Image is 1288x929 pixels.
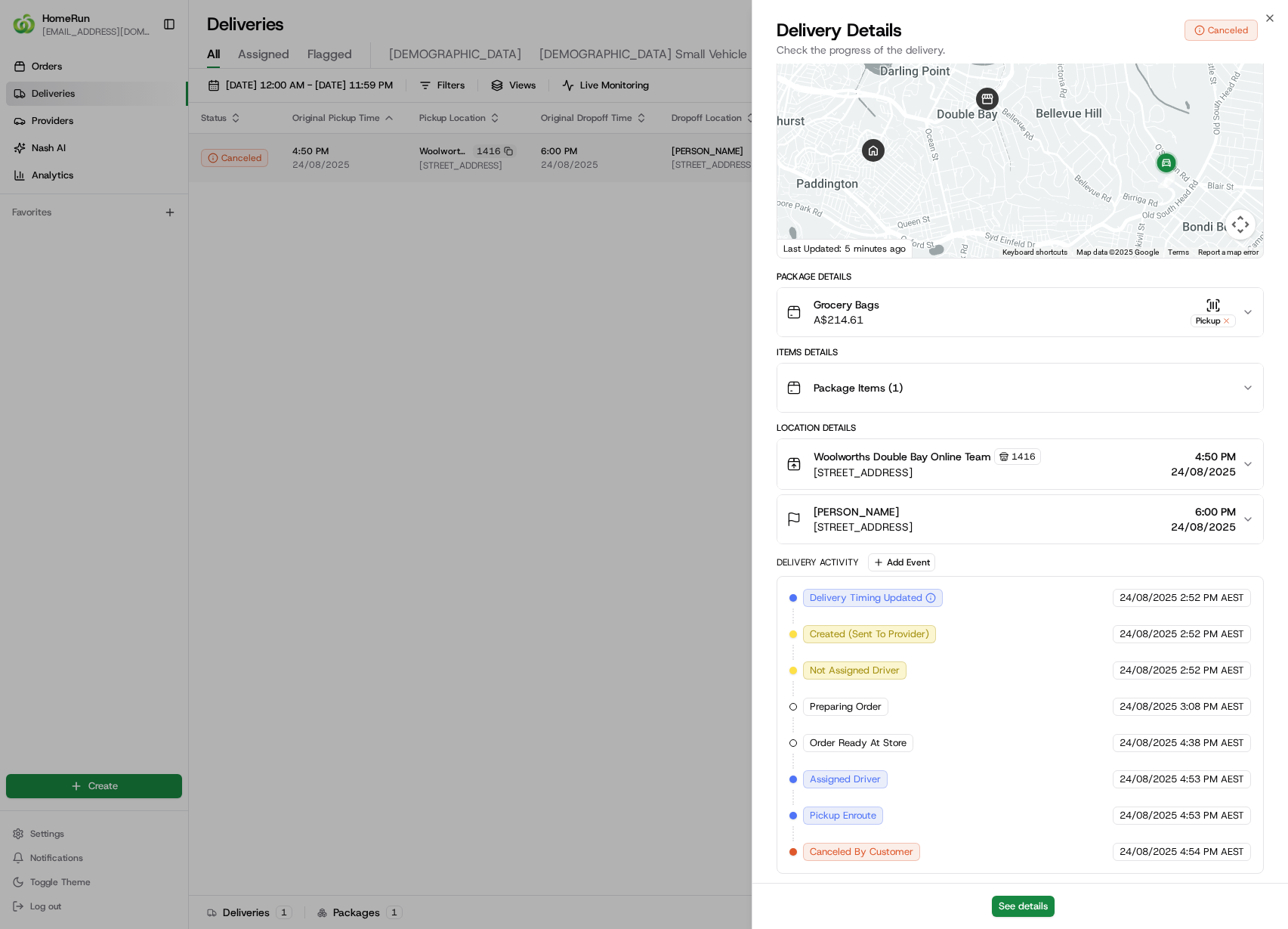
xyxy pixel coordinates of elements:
[777,364,1263,412] button: Package Items (1)
[1191,298,1236,327] button: Pickup
[814,465,1041,480] span: [STREET_ADDRESS]
[1180,736,1244,750] span: 4:38 PM AEST
[810,809,876,822] span: Pickup Enroute
[814,312,879,327] span: A$214.61
[777,42,1264,57] p: Check the progress of the delivery.
[777,346,1264,358] div: Items Details
[814,449,991,464] span: Woolworths Double Bay Online Team
[1012,451,1036,463] span: 1416
[781,238,831,258] img: Google
[777,439,1263,489] button: Woolworths Double Bay Online Team1416[STREET_ADDRESS]4:50 PM24/08/2025
[1171,449,1236,464] span: 4:50 PM
[1180,664,1244,677] span: 2:52 PM AEST
[868,553,935,571] button: Add Event
[1171,519,1236,534] span: 24/08/2025
[810,591,922,605] span: Delivery Timing Updated
[810,664,900,677] span: Not Assigned Driver
[1171,504,1236,519] span: 6:00 PM
[810,736,907,750] span: Order Ready At Store
[810,700,882,714] span: Preparing Order
[777,271,1264,283] div: Package Details
[814,297,879,312] span: Grocery Bags
[1158,172,1175,188] div: 1
[1191,314,1236,327] div: Pickup
[777,18,902,42] span: Delivery Details
[1180,809,1244,822] span: 4:53 PM AEST
[992,896,1055,917] button: See details
[1002,247,1067,258] button: Keyboard shortcuts
[1185,20,1258,41] button: Canceled
[1180,700,1244,714] span: 3:08 PM AEST
[810,773,881,786] span: Assigned Driver
[1120,736,1177,750] span: 24/08/2025
[1225,209,1256,240] button: Map camera controls
[1120,773,1177,786] span: 24/08/2025
[1120,700,1177,714] span: 24/08/2025
[1120,591,1177,605] span: 24/08/2025
[1076,248,1159,256] span: Map data ©2025 Google
[1168,248,1189,256] a: Terms (opens in new tab)
[777,288,1263,336] button: Grocery BagsA$214.61Pickup
[1180,845,1244,859] span: 4:54 PM AEST
[1120,627,1177,641] span: 24/08/2025
[810,845,913,859] span: Canceled By Customer
[814,519,913,534] span: [STREET_ADDRESS]
[777,495,1263,543] button: [PERSON_NAME][STREET_ADDRESS]6:00 PM24/08/2025
[1120,664,1177,677] span: 24/08/2025
[1120,809,1177,822] span: 24/08/2025
[1120,845,1177,859] span: 24/08/2025
[1180,591,1244,605] span: 2:52 PM AEST
[1198,248,1259,256] a: Report a map error
[1171,464,1236,479] span: 24/08/2025
[777,239,913,258] div: Last Updated: 5 minutes ago
[1180,627,1244,641] span: 2:52 PM AEST
[810,627,929,641] span: Created (Sent To Provider)
[814,504,899,519] span: [PERSON_NAME]
[814,380,903,395] span: Package Items ( 1 )
[777,556,859,568] div: Delivery Activity
[1180,773,1244,786] span: 4:53 PM AEST
[781,238,831,258] a: Open this area in Google Maps (opens a new window)
[777,422,1264,434] div: Location Details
